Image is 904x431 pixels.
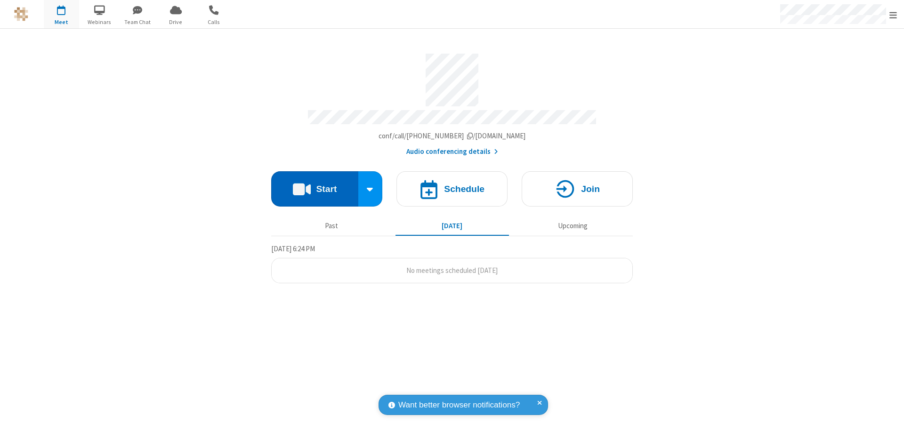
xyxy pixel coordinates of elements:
[120,18,155,26] span: Team Chat
[158,18,194,26] span: Drive
[880,407,897,424] iframe: Chat
[14,7,28,21] img: QA Selenium DO NOT DELETE OR CHANGE
[398,399,520,411] span: Want better browser notifications?
[581,184,600,193] h4: Join
[516,217,630,235] button: Upcoming
[358,171,383,207] div: Start conference options
[271,171,358,207] button: Start
[379,131,526,140] span: Copy my meeting room link
[275,217,388,235] button: Past
[406,146,498,157] button: Audio conferencing details
[271,244,315,253] span: [DATE] 6:24 PM
[271,47,633,157] section: Account details
[395,217,509,235] button: [DATE]
[406,266,498,275] span: No meetings scheduled [DATE]
[316,184,337,193] h4: Start
[82,18,117,26] span: Webinars
[44,18,79,26] span: Meet
[379,131,526,142] button: Copy my meeting room linkCopy my meeting room link
[396,171,508,207] button: Schedule
[522,171,633,207] button: Join
[271,243,633,284] section: Today's Meetings
[196,18,232,26] span: Calls
[444,184,484,193] h4: Schedule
